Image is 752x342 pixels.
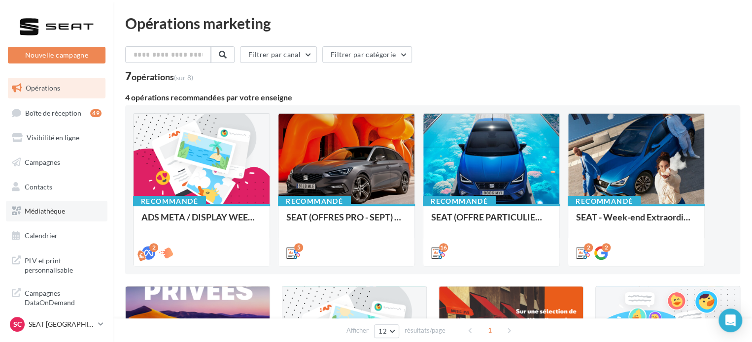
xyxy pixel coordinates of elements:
[25,207,65,215] span: Médiathèque
[584,243,593,252] div: 2
[6,78,107,98] a: Opérations
[439,243,448,252] div: 16
[6,250,107,279] a: PLV et print personnalisable
[240,46,317,63] button: Filtrer par canal
[8,47,105,63] button: Nouvelle campagne
[27,133,79,142] span: Visibilité en ligne
[6,102,107,124] a: Boîte de réception49
[431,212,551,232] div: SEAT (OFFRE PARTICULIER - SEPT) - SOCIAL MEDIA
[378,327,387,335] span: 12
[141,212,262,232] div: ADS META / DISPLAY WEEK-END Extraordinaire (JPO) Septembre 2025
[6,201,107,221] a: Médiathèque
[149,243,158,252] div: 2
[286,212,407,232] div: SEAT (OFFRES PRO - SEPT) - SOCIAL MEDIA
[482,322,498,338] span: 1
[25,286,102,308] span: Campagnes DataOnDemand
[25,182,52,190] span: Contacts
[13,319,22,329] span: SC
[6,127,107,148] a: Visibilité en ligne
[6,177,107,197] a: Contacts
[294,243,303,252] div: 5
[25,158,60,166] span: Campagnes
[278,196,351,207] div: Recommandé
[125,93,740,101] div: 4 opérations recommandées par votre enseigne
[718,309,742,332] div: Open Intercom Messenger
[576,212,696,232] div: SEAT - Week-end Extraordinaire (JPO) - GENERIQUE SEPT / OCTOBRE
[6,152,107,173] a: Campagnes
[90,109,102,117] div: 49
[125,16,740,31] div: Opérations marketing
[374,324,399,338] button: 12
[125,71,193,82] div: 7
[8,315,105,334] a: SC SEAT [GEOGRAPHIC_DATA]
[322,46,412,63] button: Filtrer par catégorie
[29,319,94,329] p: SEAT [GEOGRAPHIC_DATA]
[133,196,206,207] div: Recommandé
[6,282,107,311] a: Campagnes DataOnDemand
[174,73,193,82] span: (sur 8)
[405,326,445,335] span: résultats/page
[423,196,496,207] div: Recommandé
[568,196,641,207] div: Recommandé
[25,231,58,240] span: Calendrier
[6,225,107,246] a: Calendrier
[602,243,611,252] div: 2
[25,254,102,275] span: PLV et print personnalisable
[25,108,81,117] span: Boîte de réception
[132,72,193,81] div: opérations
[26,84,60,92] span: Opérations
[346,326,369,335] span: Afficher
